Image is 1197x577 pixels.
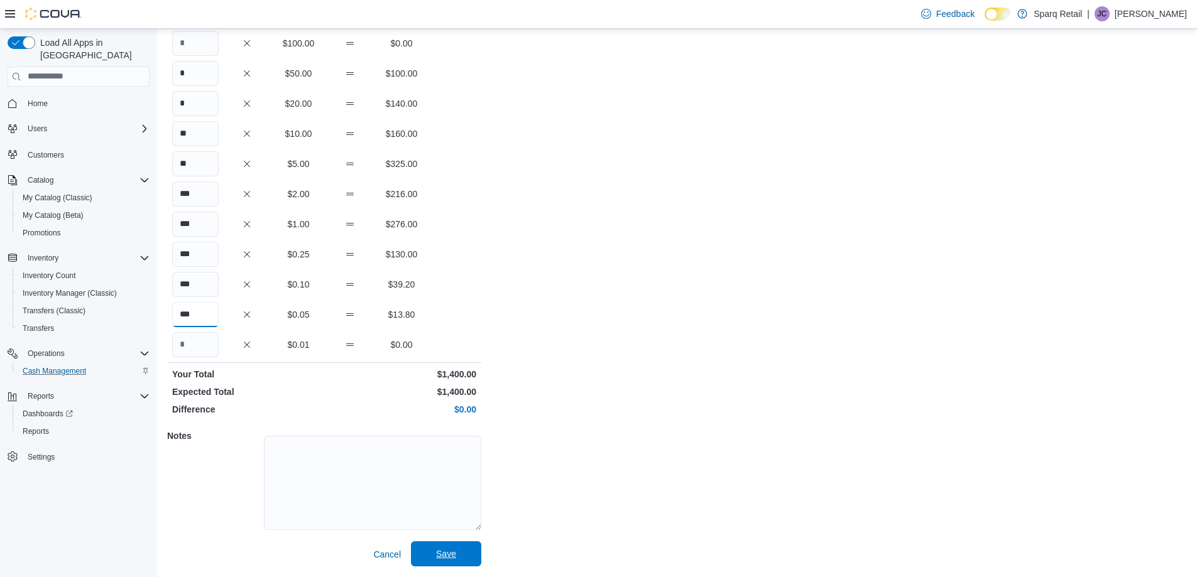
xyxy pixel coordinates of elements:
[172,386,322,398] p: Expected Total
[378,97,425,110] p: $140.00
[172,91,219,116] input: Quantity
[1087,6,1090,21] p: |
[3,94,155,112] button: Home
[23,148,69,163] a: Customers
[275,158,322,170] p: $5.00
[25,8,82,20] img: Cova
[1095,6,1110,21] div: Jordan Cooper
[23,228,61,238] span: Promotions
[436,547,456,560] span: Save
[28,99,48,109] span: Home
[18,286,122,301] a: Inventory Manager (Classic)
[13,302,155,320] button: Transfers (Classic)
[275,37,322,50] p: $100.00
[23,271,76,281] span: Inventory Count
[936,8,975,20] span: Feedback
[28,150,64,160] span: Customers
[167,423,261,448] h5: Notes
[35,36,150,62] span: Load All Apps in [GEOGRAPHIC_DATA]
[13,224,155,242] button: Promotions
[28,253,58,263] span: Inventory
[327,368,476,380] p: $1,400.00
[373,548,401,561] span: Cancel
[378,37,425,50] p: $0.00
[18,303,90,318] a: Transfers (Classic)
[23,146,150,162] span: Customers
[18,268,150,283] span: Inventory Count
[3,448,155,466] button: Settings
[378,308,425,321] p: $13.80
[23,346,150,361] span: Operations
[18,321,150,336] span: Transfers
[23,288,117,298] span: Inventory Manager (Classic)
[18,190,150,205] span: My Catalog (Classic)
[275,127,322,140] p: $10.00
[327,386,476,398] p: $1,400.00
[3,120,155,138] button: Users
[172,272,219,297] input: Quantity
[3,387,155,405] button: Reports
[23,323,54,333] span: Transfers
[18,424,54,439] a: Reports
[378,278,425,291] p: $39.20
[18,225,66,240] a: Promotions
[23,96,53,111] a: Home
[172,31,219,56] input: Quantity
[18,406,150,421] span: Dashboards
[13,267,155,284] button: Inventory Count
[13,320,155,337] button: Transfers
[23,389,59,404] button: Reports
[23,121,52,136] button: Users
[23,173,150,188] span: Catalog
[3,249,155,267] button: Inventory
[275,248,322,261] p: $0.25
[378,248,425,261] p: $130.00
[275,338,322,351] p: $0.01
[18,321,59,336] a: Transfers
[28,452,55,462] span: Settings
[23,306,85,316] span: Transfers (Classic)
[172,332,219,357] input: Quantity
[23,121,150,136] span: Users
[275,278,322,291] p: $0.10
[411,541,481,566] button: Save
[23,426,49,436] span: Reports
[275,218,322,230] p: $1.00
[13,423,155,440] button: Reports
[172,242,219,267] input: Quantity
[8,89,150,499] nav: Complex example
[368,542,406,567] button: Cancel
[28,175,53,185] span: Catalog
[172,181,219,207] input: Quantity
[172,61,219,86] input: Quantity
[18,303,150,318] span: Transfers (Classic)
[23,251,63,266] button: Inventory
[172,403,322,416] p: Difference
[1034,6,1082,21] p: Sparq Retail
[378,158,425,170] p: $325.00
[275,308,322,321] p: $0.05
[172,151,219,176] input: Quantity
[23,251,150,266] span: Inventory
[23,210,84,220] span: My Catalog (Beta)
[18,286,150,301] span: Inventory Manager (Classic)
[3,345,155,362] button: Operations
[172,121,219,146] input: Quantity
[28,348,65,359] span: Operations
[23,409,73,419] span: Dashboards
[23,193,92,203] span: My Catalog (Classic)
[13,284,155,302] button: Inventory Manager (Classic)
[13,207,155,224] button: My Catalog (Beta)
[23,389,150,404] span: Reports
[13,189,155,207] button: My Catalog (Classic)
[172,368,322,380] p: Your Total
[18,364,150,379] span: Cash Management
[1098,6,1107,21] span: JC
[916,1,980,26] a: Feedback
[378,188,425,200] p: $216.00
[18,225,150,240] span: Promotions
[275,188,322,200] p: $2.00
[23,95,150,111] span: Home
[275,67,322,80] p: $50.00
[23,346,70,361] button: Operations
